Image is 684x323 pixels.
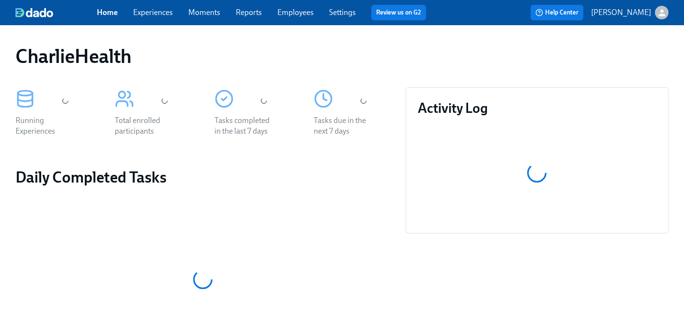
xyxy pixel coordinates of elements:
[97,8,118,17] a: Home
[329,8,356,17] a: Settings
[15,168,390,187] h2: Daily Completed Tasks
[371,5,426,20] button: Review us on G2
[188,8,220,17] a: Moments
[376,8,421,17] a: Review us on G2
[535,8,578,17] span: Help Center
[15,8,97,17] a: dado
[591,6,669,19] button: [PERSON_NAME]
[15,45,132,68] h1: CharlieHealth
[531,5,583,20] button: Help Center
[133,8,173,17] a: Experiences
[15,115,77,137] div: Running Experiences
[418,99,656,117] h3: Activity Log
[15,8,53,17] img: dado
[314,115,376,137] div: Tasks due in the next 7 days
[236,8,262,17] a: Reports
[115,115,177,137] div: Total enrolled participants
[214,115,276,137] div: Tasks completed in the last 7 days
[591,7,651,18] p: [PERSON_NAME]
[277,8,314,17] a: Employees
